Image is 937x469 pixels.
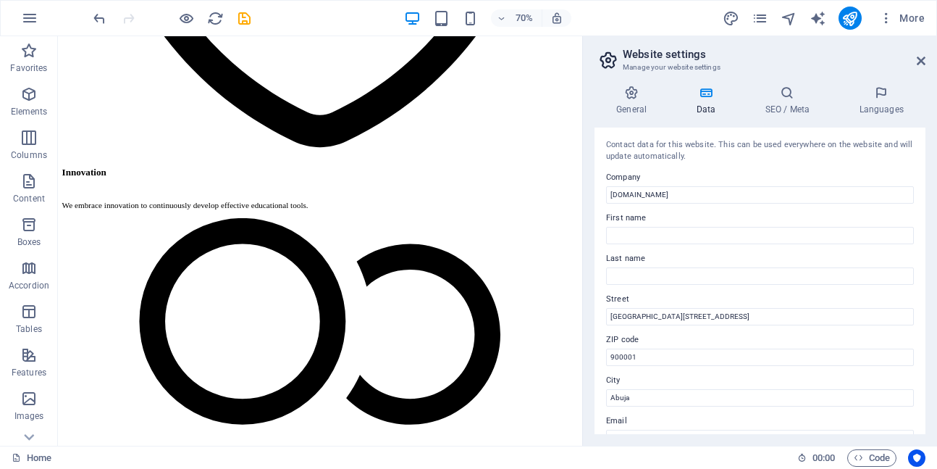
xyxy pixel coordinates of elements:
button: More [873,7,930,30]
i: Publish [841,10,858,27]
p: Favorites [10,62,47,74]
span: More [879,11,925,25]
label: First name [606,209,914,227]
a: Click to cancel selection. Double-click to open Pages [12,449,51,467]
span: : [823,452,825,463]
label: Company [606,169,914,186]
i: Undo: Change text (Ctrl+Z) [91,10,108,27]
span: Code [854,449,890,467]
i: Save (Ctrl+S) [236,10,253,27]
button: pages [752,9,769,27]
button: navigator [781,9,798,27]
label: Street [606,291,914,308]
h4: General [594,86,674,116]
button: save [235,9,253,27]
h4: Languages [837,86,925,116]
div: Contact data for this website. This can be used everywhere on the website and will update automat... [606,139,914,163]
label: Last name [606,250,914,267]
i: Design (Ctrl+Alt+Y) [723,10,739,27]
h3: Manage your website settings [623,61,896,74]
h6: 70% [513,9,536,27]
h6: Session time [797,449,836,467]
i: Reload page [207,10,224,27]
p: Elements [11,106,48,117]
label: Email [606,412,914,430]
h4: SEO / Meta [743,86,837,116]
button: undo [91,9,108,27]
p: Accordion [9,280,49,291]
p: Boxes [17,236,41,248]
button: text_generator [810,9,827,27]
label: City [606,372,914,389]
button: publish [839,7,862,30]
p: Images [14,410,44,422]
h4: Data [674,86,743,116]
p: Columns [11,149,47,161]
i: Pages (Ctrl+Alt+S) [752,10,768,27]
button: Click here to leave preview mode and continue editing [177,9,195,27]
i: On resize automatically adjust zoom level to fit chosen device. [550,12,563,25]
p: Content [13,193,45,204]
p: Tables [16,323,42,335]
button: reload [206,9,224,27]
i: AI Writer [810,10,826,27]
button: Usercentrics [908,449,925,467]
span: 00 00 [812,449,835,467]
p: Features [12,367,46,378]
i: Navigator [781,10,797,27]
h2: Website settings [623,48,925,61]
label: ZIP code [606,331,914,349]
button: design [723,9,740,27]
button: Code [847,449,896,467]
button: 70% [491,9,542,27]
